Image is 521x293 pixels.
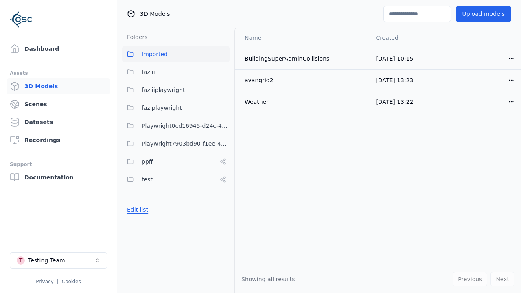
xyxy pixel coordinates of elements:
a: Privacy [36,279,53,284]
button: Playwright7903bd90-f1ee-40e5-8689-7a943bbd43ef [122,136,230,152]
a: Recordings [7,132,110,148]
img: Logo [10,8,33,31]
button: Select a workspace [10,252,107,269]
span: Showing all results [241,276,295,282]
button: Edit list [122,202,153,217]
div: Weather [245,98,363,106]
a: Cookies [62,279,81,284]
th: Name [235,28,369,48]
div: BuildingSuperAdminCollisions [245,55,363,63]
div: Testing Team [28,256,65,265]
div: T [17,256,25,265]
span: | [57,279,59,284]
div: avangrid2 [245,76,363,84]
button: faziiiplaywright [122,82,230,98]
button: ppff [122,153,230,170]
a: Datasets [7,114,110,130]
a: Scenes [7,96,110,112]
span: [DATE] 10:15 [376,55,413,62]
span: faziplaywright [142,103,182,113]
span: Playwright7903bd90-f1ee-40e5-8689-7a943bbd43ef [142,139,230,149]
h3: Folders [122,33,148,41]
th: Created [369,28,445,48]
button: Playwright0cd16945-d24c-45f9-a8ba-c74193e3fd84 [122,118,230,134]
button: faziplaywright [122,100,230,116]
a: Documentation [7,169,110,186]
div: Assets [10,68,107,78]
span: [DATE] 13:23 [376,77,413,83]
button: test [122,171,230,188]
span: Imported [142,49,168,59]
span: test [142,175,153,184]
button: Imported [122,46,230,62]
a: 3D Models [7,78,110,94]
span: faziii [142,67,155,77]
span: 3D Models [140,10,170,18]
span: Playwright0cd16945-d24c-45f9-a8ba-c74193e3fd84 [142,121,230,131]
span: faziiiplaywright [142,85,185,95]
a: Dashboard [7,41,110,57]
span: ppff [142,157,153,166]
button: faziii [122,64,230,80]
button: Upload models [456,6,511,22]
span: [DATE] 13:22 [376,98,413,105]
div: Support [10,160,107,169]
